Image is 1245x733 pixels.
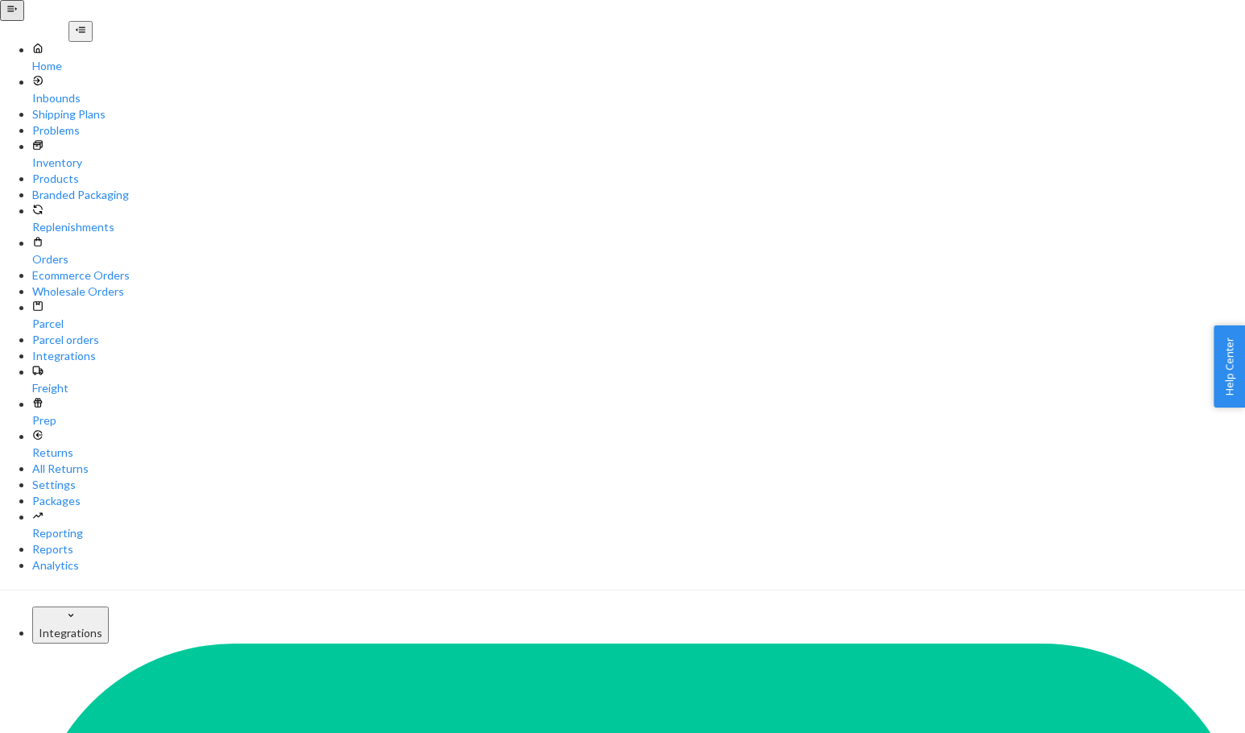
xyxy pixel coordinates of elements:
a: Inventory [32,139,1245,171]
a: Products [32,171,1245,187]
a: Parcel orders [32,332,1245,348]
a: Branded Packaging [32,187,1245,203]
div: Integrations [39,625,102,641]
div: Orders [32,251,1245,267]
a: Returns [32,429,1245,461]
a: Replenishments [32,203,1245,235]
div: Parcel [32,316,1245,332]
div: Inbounds [32,90,1245,106]
a: Inbounds [32,74,1245,106]
a: Integrations [32,348,1245,364]
iframe: Opens a widget where you can chat to one of our agents [1143,685,1229,725]
a: Reports [32,541,1245,557]
a: Wholesale Orders [32,284,1245,300]
button: Integrations [32,607,109,644]
div: Home [32,58,1245,74]
a: Settings [32,477,1245,493]
a: Prep [32,396,1245,429]
div: Freight [32,380,1245,396]
div: Returns [32,445,1245,461]
div: Inventory [32,155,1245,171]
a: Packages [32,493,1245,509]
button: Close Navigation [68,21,93,42]
a: Analytics [32,557,1245,574]
a: Shipping Plans [32,106,1245,122]
a: Freight [32,364,1245,396]
a: Home [32,42,1245,74]
a: Reporting [32,509,1245,541]
div: Reporting [32,525,1245,541]
a: Problems [32,122,1245,139]
div: Prep [32,412,1245,429]
a: All Returns [32,461,1245,477]
a: Orders [32,235,1245,267]
a: Ecommerce Orders [32,267,1245,284]
a: Parcel [32,300,1245,332]
button: Help Center [1214,325,1245,408]
div: Replenishments [32,219,1245,235]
